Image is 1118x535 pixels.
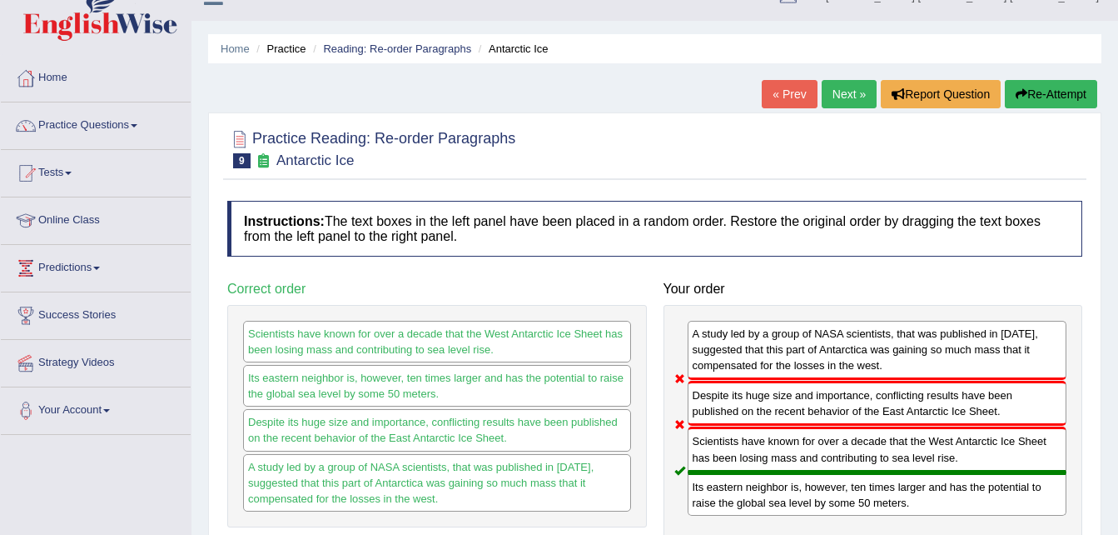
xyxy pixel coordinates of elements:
a: Home [1,55,191,97]
a: « Prev [762,80,817,108]
div: A study led by a group of NASA scientists, that was published in [DATE], suggested that this part... [688,321,1067,380]
small: Antarctic Ice [276,152,355,168]
a: Tests [1,150,191,192]
small: Exam occurring question [255,153,272,169]
li: Practice [252,41,306,57]
a: Success Stories [1,292,191,334]
a: Online Class [1,197,191,239]
a: Practice Questions [1,102,191,144]
button: Report Question [881,80,1001,108]
div: Its eastern neighbor is, however, ten times larger and has the potential to raise the global sea ... [243,365,631,407]
button: Re-Attempt [1005,80,1097,108]
h4: The text boxes in the left panel have been placed in a random order. Restore the original order b... [227,201,1082,257]
a: Reading: Re-order Paragraphs [323,42,471,55]
span: 9 [233,153,251,168]
a: Next » [822,80,877,108]
h4: Your order [663,282,1083,297]
li: Antarctic Ice [475,41,549,57]
div: A study led by a group of NASA scientists, that was published in [DATE], suggested that this part... [243,454,631,512]
a: Your Account [1,387,191,429]
a: Home [221,42,250,55]
a: Strategy Videos [1,340,191,382]
div: Scientists have known for over a decade that the West Antarctic Ice Sheet has been losing mass an... [688,427,1067,472]
h2: Practice Reading: Re-order Paragraphs [227,127,515,168]
b: Instructions: [244,214,325,228]
div: Its eastern neighbor is, however, ten times larger and has the potential to raise the global sea ... [688,472,1067,516]
div: Despite its huge size and importance, conflicting results have been published on the recent behav... [688,381,1067,426]
div: Scientists have known for over a decade that the West Antarctic Ice Sheet has been losing mass an... [243,321,631,362]
a: Predictions [1,245,191,287]
h4: Correct order [227,282,647,297]
div: Despite its huge size and importance, conflicting results have been published on the recent behav... [243,409,631,451]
